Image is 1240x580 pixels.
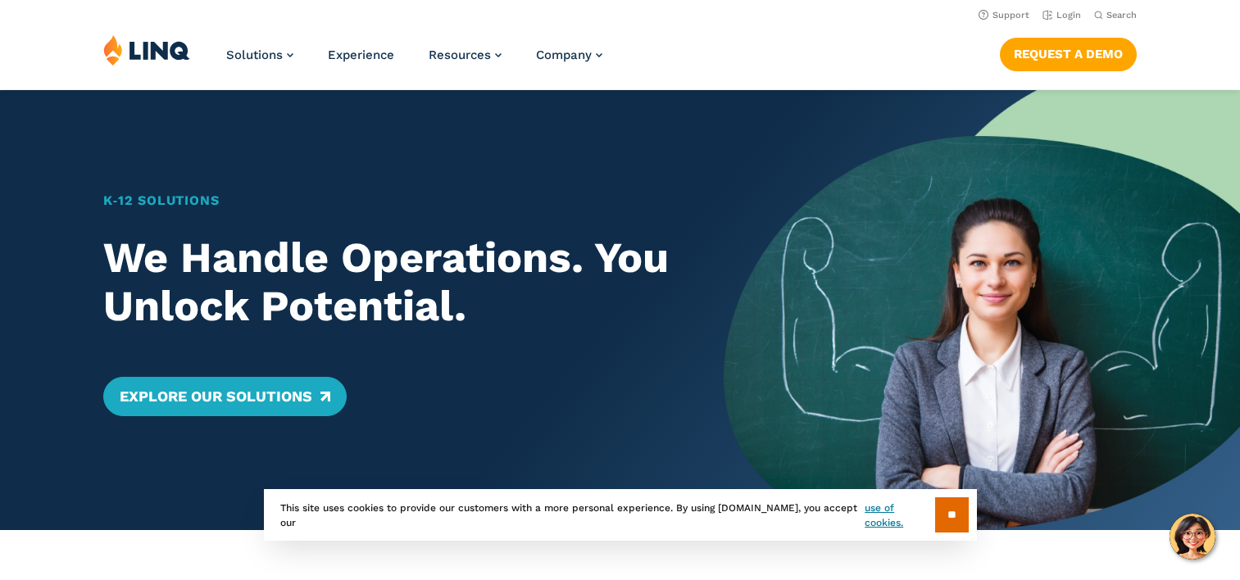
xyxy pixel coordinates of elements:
[103,34,190,66] img: LINQ | K‑12 Software
[226,48,283,62] span: Solutions
[865,501,934,530] a: use of cookies.
[536,48,602,62] a: Company
[328,48,394,62] a: Experience
[429,48,502,62] a: Resources
[1000,38,1137,70] a: Request a Demo
[226,34,602,88] nav: Primary Navigation
[429,48,491,62] span: Resources
[1170,514,1215,560] button: Hello, have a question? Let’s chat.
[1106,10,1137,20] span: Search
[1000,34,1137,70] nav: Button Navigation
[1094,9,1137,21] button: Open Search Bar
[103,191,673,211] h1: K‑12 Solutions
[264,489,977,541] div: This site uses cookies to provide our customers with a more personal experience. By using [DOMAIN...
[724,90,1240,530] img: Home Banner
[536,48,592,62] span: Company
[1042,10,1081,20] a: Login
[979,10,1029,20] a: Support
[103,377,347,416] a: Explore Our Solutions
[226,48,293,62] a: Solutions
[103,233,673,332] h2: We Handle Operations. You Unlock Potential.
